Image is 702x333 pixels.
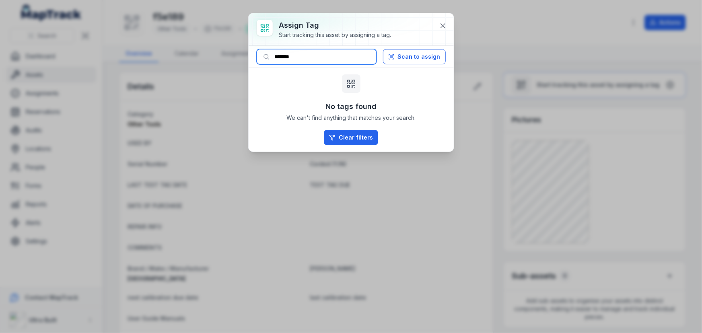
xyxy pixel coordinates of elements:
h3: Assign tag [279,20,391,31]
button: Clear filters [324,130,378,145]
button: Scan to assign [383,49,446,64]
div: Start tracking this asset by assigning a tag. [279,31,391,39]
span: We can't find anything that matches your search. [286,114,416,122]
h3: No tags found [325,101,377,112]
